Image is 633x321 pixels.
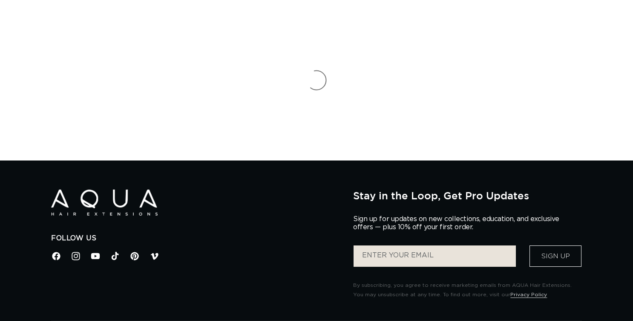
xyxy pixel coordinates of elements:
button: Sign Up [529,245,581,267]
p: By subscribing, you agree to receive marketing emails from AQUA Hair Extensions. You may unsubscr... [353,281,582,299]
a: Privacy Policy [510,292,547,297]
p: Sign up for updates on new collections, education, and exclusive offers — plus 10% off your first... [353,215,566,231]
input: ENTER YOUR EMAIL [354,245,516,267]
img: Aqua Hair Extensions [51,190,158,216]
h2: Follow Us [51,234,340,243]
h2: Stay in the Loop, Get Pro Updates [353,190,582,201]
